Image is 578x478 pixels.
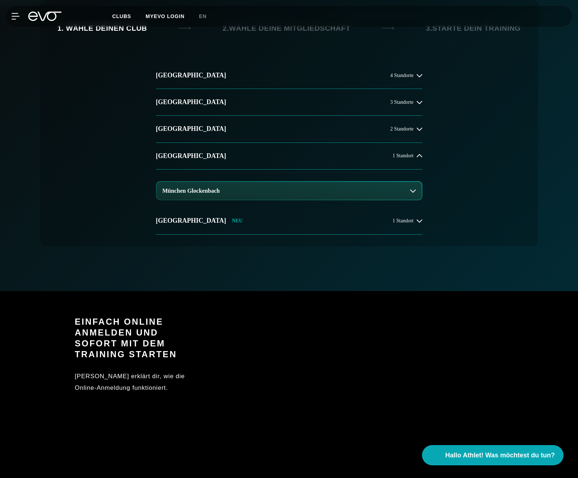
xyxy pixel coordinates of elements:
[390,99,413,105] span: 3 Standorte
[163,188,220,194] h3: München Glockenbach
[390,126,413,132] span: 2 Standorte
[156,116,422,142] button: [GEOGRAPHIC_DATA]2 Standorte
[157,182,422,200] button: München Glockenbach
[145,13,185,19] a: MYEVO LOGIN
[390,73,413,78] span: 4 Standorte
[75,371,204,394] div: [PERSON_NAME] erklärt dir, wie die Online-Anmeldung funktioniert.
[156,143,422,170] button: [GEOGRAPHIC_DATA]1 Standort
[232,218,243,224] p: NEU
[393,218,414,223] span: 1 Standort
[75,316,204,360] h3: Einfach online anmelden und sofort mit dem Training starten
[199,12,215,21] a: en
[393,153,414,158] span: 1 Standort
[112,13,131,19] span: Clubs
[156,89,422,116] button: [GEOGRAPHIC_DATA]3 Standorte
[156,216,226,225] h2: [GEOGRAPHIC_DATA]
[445,451,555,460] span: Hallo Athlet! Was möchtest du tun?
[422,445,564,465] button: Hallo Athlet! Was möchtest du tun?
[156,98,226,107] h2: [GEOGRAPHIC_DATA]
[156,71,226,80] h2: [GEOGRAPHIC_DATA]
[199,13,207,19] span: en
[156,151,226,161] h2: [GEOGRAPHIC_DATA]
[112,13,145,19] a: Clubs
[156,124,226,133] h2: [GEOGRAPHIC_DATA]
[156,208,422,234] button: [GEOGRAPHIC_DATA]NEU1 Standort
[156,62,422,89] button: [GEOGRAPHIC_DATA]4 Standorte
